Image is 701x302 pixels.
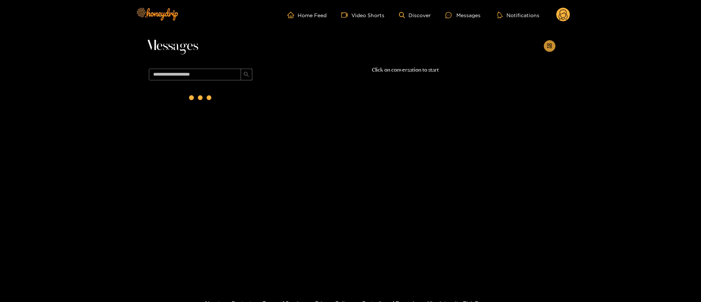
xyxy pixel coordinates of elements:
[495,11,542,19] button: Notifications
[399,12,431,18] a: Discover
[445,11,480,19] div: Messages
[287,12,327,18] a: Home Feed
[256,66,555,74] p: Click on conversation to start
[146,37,198,55] span: Messages
[341,12,351,18] span: video-camera
[244,72,249,78] span: search
[547,43,552,49] span: appstore-add
[287,12,298,18] span: home
[544,40,555,52] button: appstore-add
[341,12,384,18] a: Video Shorts
[241,69,252,80] button: search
